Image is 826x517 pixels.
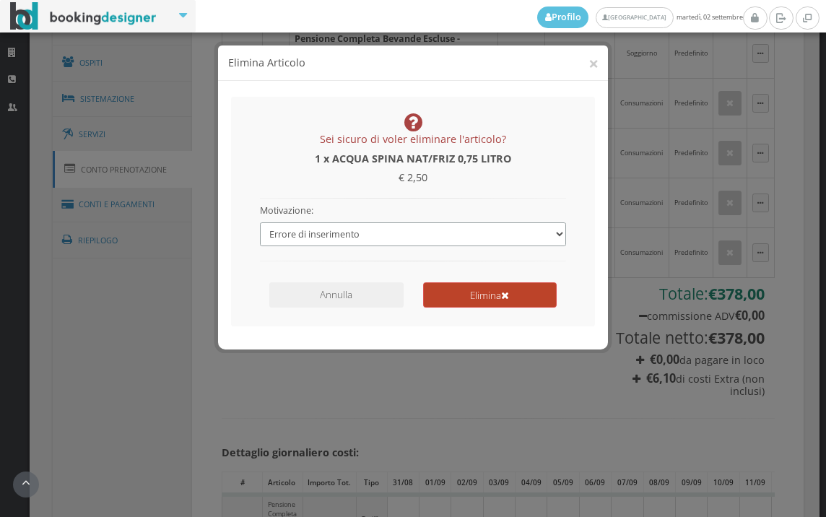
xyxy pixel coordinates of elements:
h5: Motivazione: [260,205,567,216]
b: 1 x ACQUA SPINA NAT/FRIZ 0,75 LITRO [315,152,511,165]
a: Profilo [537,6,589,28]
h4: € 2,50 [260,171,567,183]
a: [GEOGRAPHIC_DATA] [596,7,673,28]
h4: Sei sicuro di voler eliminare l'articolo? [260,113,567,146]
span: martedì, 02 settembre [537,6,743,28]
button: × [588,54,599,72]
h4: Elimina Articolo [228,56,599,71]
button: Elimina [423,282,557,308]
select: Seleziona una motivazione [260,222,567,246]
button: Annulla [269,282,403,308]
img: BookingDesigner.com [10,2,157,30]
